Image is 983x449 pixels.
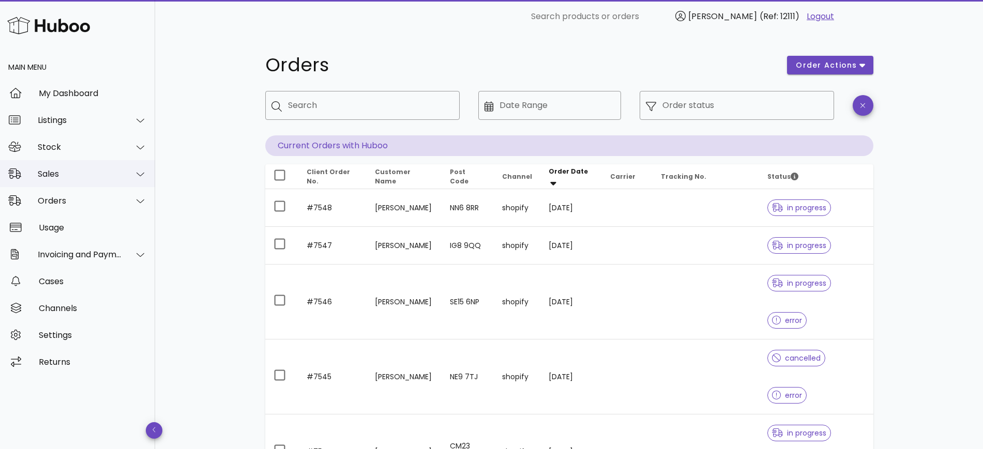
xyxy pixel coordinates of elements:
div: Invoicing and Payments [38,250,122,259]
td: [DATE] [540,227,602,265]
div: Channels [39,303,147,313]
span: (Ref: 12111) [760,10,799,22]
div: Cases [39,276,147,286]
span: Status [767,172,798,181]
th: Client Order No. [298,164,367,189]
span: in progress [772,280,827,287]
div: Usage [39,223,147,233]
div: Listings [38,115,122,125]
span: error [772,392,803,399]
td: [DATE] [540,189,602,227]
span: Post Code [450,167,468,185]
td: #7546 [298,265,367,339]
span: in progress [772,242,827,249]
th: Channel [494,164,540,189]
span: Tracking No. [661,172,706,181]
td: IG8 9QQ [442,227,494,265]
td: [PERSON_NAME] [367,339,442,414]
div: Sales [38,169,122,179]
span: cancelled [772,354,821,362]
td: #7545 [298,339,367,414]
span: Customer Name [375,167,411,185]
td: #7547 [298,227,367,265]
span: error [772,317,803,324]
div: Returns [39,357,147,367]
td: shopify [494,339,540,414]
img: Huboo Logo [7,14,90,37]
div: Orders [38,196,122,206]
th: Carrier [602,164,653,189]
span: [PERSON_NAME] [688,10,757,22]
th: Tracking No. [653,164,759,189]
span: Order Date [549,167,588,176]
button: order actions [787,56,873,74]
span: in progress [772,429,827,437]
td: [PERSON_NAME] [367,265,442,339]
div: Settings [39,330,147,340]
p: Current Orders with Huboo [265,135,873,156]
td: shopify [494,265,540,339]
span: order actions [795,60,857,71]
td: [PERSON_NAME] [367,227,442,265]
span: in progress [772,204,827,211]
th: Post Code [442,164,494,189]
td: shopify [494,227,540,265]
th: Status [759,164,873,189]
td: NE9 7TJ [442,339,494,414]
th: Customer Name [367,164,442,189]
div: My Dashboard [39,88,147,98]
td: shopify [494,189,540,227]
a: Logout [807,10,834,23]
span: Carrier [610,172,636,181]
h1: Orders [265,56,775,74]
td: NN6 8RR [442,189,494,227]
td: #7548 [298,189,367,227]
span: Channel [502,172,532,181]
td: [DATE] [540,265,602,339]
th: Order Date: Sorted descending. Activate to remove sorting. [540,164,602,189]
span: Client Order No. [307,167,350,185]
td: [PERSON_NAME] [367,189,442,227]
div: Stock [38,142,122,152]
td: [DATE] [540,339,602,414]
td: SE15 6NP [442,265,494,339]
